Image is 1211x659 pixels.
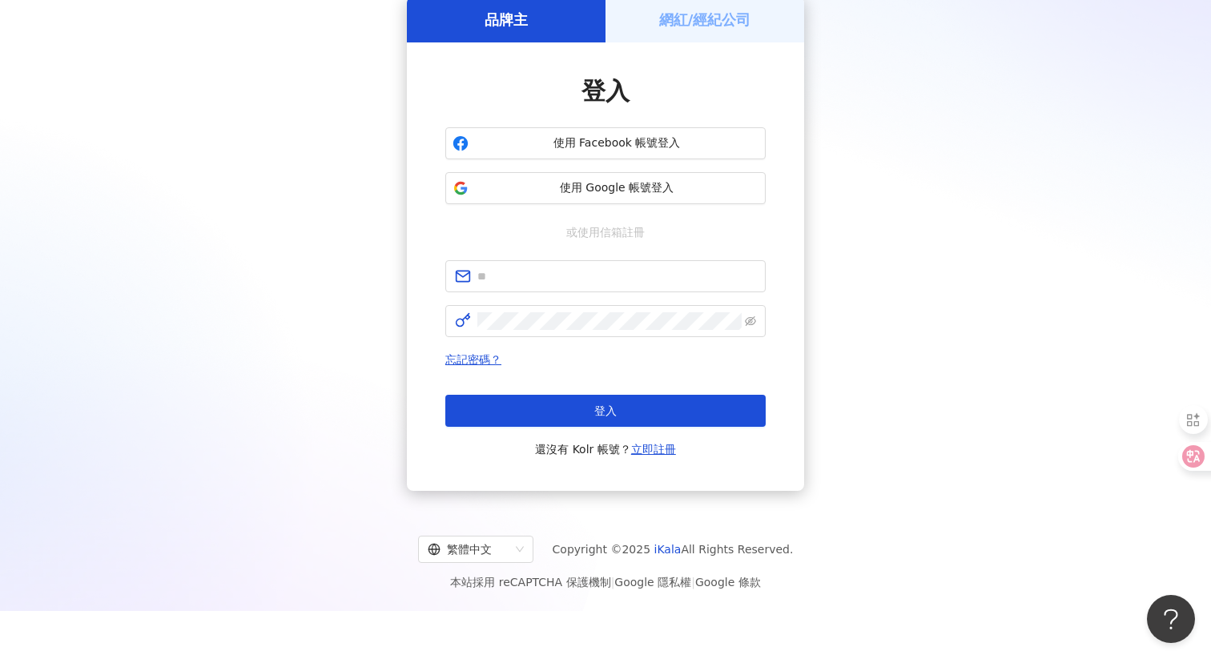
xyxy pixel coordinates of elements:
span: 使用 Facebook 帳號登入 [475,135,758,151]
a: Google 條款 [695,576,761,589]
span: 還沒有 Kolr 帳號？ [535,440,676,459]
a: Google 隱私權 [614,576,691,589]
span: eye-invisible [745,315,756,327]
a: 忘記密碼？ [445,353,501,366]
span: 使用 Google 帳號登入 [475,180,758,196]
iframe: Help Scout Beacon - Open [1147,595,1195,643]
a: 立即註冊 [631,443,676,456]
span: 或使用信箱註冊 [555,223,656,241]
span: 登入 [581,77,630,105]
button: 登入 [445,395,766,427]
span: Copyright © 2025 All Rights Reserved. [553,540,794,559]
span: | [691,576,695,589]
a: iKala [654,543,682,556]
span: 本站採用 reCAPTCHA 保護機制 [450,573,760,592]
button: 使用 Facebook 帳號登入 [445,127,766,159]
span: 登入 [594,404,617,417]
h5: 網紅/經紀公司 [659,10,751,30]
button: 使用 Google 帳號登入 [445,172,766,204]
div: 繁體中文 [428,536,509,562]
span: | [611,576,615,589]
h5: 品牌主 [485,10,528,30]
